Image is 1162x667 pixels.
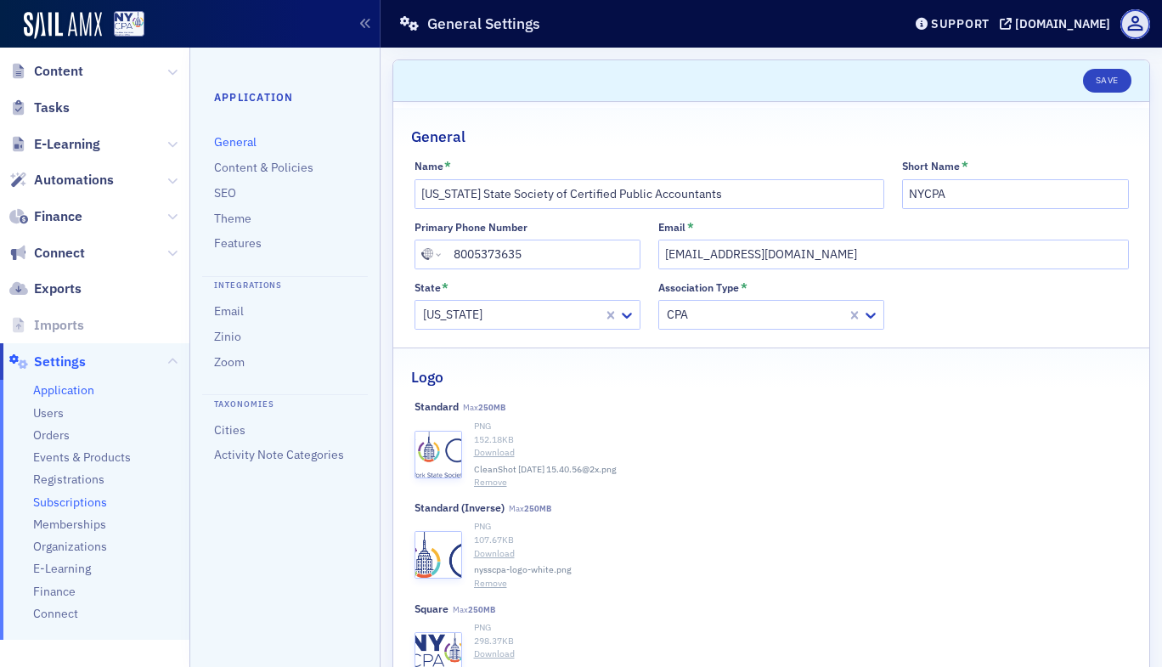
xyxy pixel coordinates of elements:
a: Activity Note Categories [214,447,344,462]
abbr: This field is required [741,281,747,293]
img: SailAMX [114,11,144,37]
div: Primary Phone Number [415,221,527,234]
a: Application [33,382,94,399]
div: Support [931,16,990,31]
div: Square [415,602,448,615]
span: Finance [34,207,82,226]
h4: Application [214,89,356,105]
span: Max [509,503,551,514]
a: Cities [214,422,245,438]
span: CleanShot [DATE] 15.40.56@2x.png [474,463,617,477]
a: Users [33,405,64,421]
h4: Integrations [202,276,368,292]
span: 250MB [478,402,505,413]
img: SailAMX [24,12,102,39]
a: General [214,134,257,150]
h2: Logo [411,366,443,388]
button: Remove [474,577,507,591]
span: 250MB [524,503,551,514]
a: Imports [9,316,84,335]
span: Max [463,402,505,413]
div: Standard (Inverse) [415,501,505,514]
abbr: This field is required [444,160,451,172]
a: Tasks [9,99,70,117]
a: Features [214,235,262,251]
h4: Taxonomies [202,394,368,410]
span: 250MB [468,604,495,615]
a: Download [474,446,1129,460]
a: Finance [9,207,82,226]
a: Events & Products [33,449,131,466]
abbr: This field is required [962,160,968,172]
h2: General [411,126,465,148]
div: Name [415,160,443,172]
div: Standard [415,400,459,413]
a: Content & Policies [214,160,313,175]
a: Content [9,62,83,81]
a: Automations [9,171,114,189]
span: Automations [34,171,114,189]
span: Tasks [34,99,70,117]
span: Connect [34,244,85,263]
a: Memberships [33,517,106,533]
a: Subscriptions [33,495,107,511]
a: Email [214,303,244,319]
a: Connect [9,244,85,263]
div: Association Type [658,281,739,294]
div: 152.18 KB [474,433,1129,447]
abbr: This field is required [687,221,694,233]
span: Profile [1120,9,1150,39]
a: E-Learning [9,135,100,154]
a: Zoom [214,354,245,370]
div: Short Name [902,160,960,172]
a: Settings [9,353,86,371]
span: nysscpa-logo-white.png [474,563,572,577]
a: Download [474,647,1129,661]
abbr: This field is required [442,281,448,293]
a: Theme [214,211,251,226]
a: Organizations [33,539,107,555]
button: Save [1083,69,1131,93]
a: Download [474,547,1129,561]
div: PNG [474,621,1129,635]
div: [DOMAIN_NAME] [1015,16,1110,31]
a: SEO [214,185,236,201]
h1: General Settings [427,14,540,34]
div: PNG [474,520,1129,534]
div: 107.67 KB [474,534,1129,547]
span: Settings [34,353,86,371]
a: View Homepage [102,11,144,40]
div: State [415,281,441,294]
a: Finance [33,584,76,600]
a: Registrations [33,472,104,488]
div: Email [658,221,685,234]
a: Orders [33,427,70,444]
span: Imports [34,316,84,335]
a: E-Learning [33,561,91,577]
a: Exports [9,280,82,298]
button: Remove [474,476,507,489]
span: Content [34,62,83,81]
a: Connect [33,606,78,622]
button: [DOMAIN_NAME] [1000,18,1116,30]
div: 298.37 KB [474,635,1129,648]
a: Zinio [214,329,241,344]
span: Exports [34,280,82,298]
span: Max [453,604,495,615]
span: E-Learning [34,135,100,154]
div: PNG [474,420,1129,433]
